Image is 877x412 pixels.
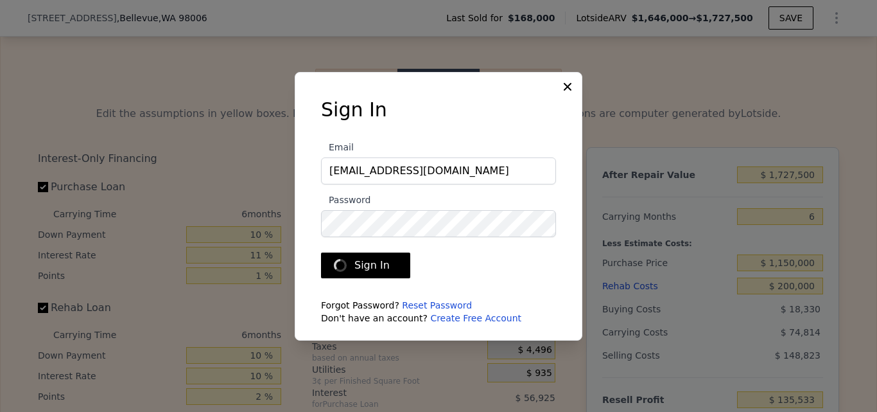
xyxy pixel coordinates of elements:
button: Sign In [321,253,410,278]
a: Reset Password [402,300,472,310]
a: Create Free Account [430,313,521,323]
h3: Sign In [321,98,556,121]
input: Email [321,157,556,184]
input: Password [321,210,556,237]
span: Password [321,195,370,205]
div: Forgot Password? Don't have an account? [321,299,556,325]
span: Email [321,142,354,152]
